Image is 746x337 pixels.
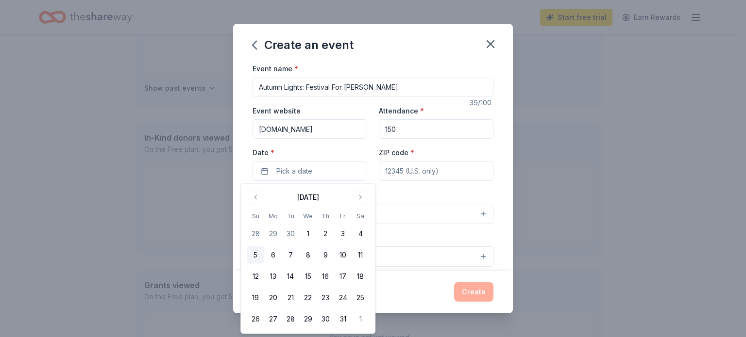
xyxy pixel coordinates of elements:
button: 21 [282,289,299,306]
div: [DATE] [297,192,319,203]
input: https://www... [253,119,367,139]
button: 30 [317,310,334,328]
input: 12345 (U.S. only) [379,161,493,181]
th: Monday [264,211,282,221]
button: 6 [264,246,282,264]
button: 30 [282,225,299,242]
button: Go to next month [354,191,367,204]
button: Go to previous month [249,191,262,204]
button: 1 [299,225,317,242]
th: Sunday [247,211,264,221]
button: 28 [282,310,299,328]
button: 8 [299,246,317,264]
button: 29 [264,225,282,242]
button: 4 [352,225,369,242]
label: Event name [253,64,298,74]
button: 22 [299,289,317,306]
button: 11 [352,246,369,264]
div: Create an event [253,37,354,53]
label: Attendance [379,106,424,116]
button: 7 [282,246,299,264]
th: Tuesday [282,211,299,221]
button: 20 [264,289,282,306]
button: 14 [282,268,299,285]
button: 26 [247,310,264,328]
button: 3 [334,225,352,242]
input: 20 [379,119,493,139]
button: 31 [334,310,352,328]
button: 23 [317,289,334,306]
button: 15 [299,268,317,285]
th: Wednesday [299,211,317,221]
button: 2 [317,225,334,242]
th: Friday [334,211,352,221]
th: Thursday [317,211,334,221]
button: 25 [352,289,369,306]
div: 39 /100 [470,97,493,109]
button: 28 [247,225,264,242]
button: 17 [334,268,352,285]
button: 27 [264,310,282,328]
button: 13 [264,268,282,285]
button: 10 [334,246,352,264]
button: 5 [247,246,264,264]
th: Saturday [352,211,369,221]
label: Date [253,148,367,158]
label: Event website [253,106,301,116]
button: 16 [317,268,334,285]
button: 24 [334,289,352,306]
span: Pick a date [276,165,312,177]
input: Spring Fundraiser [253,78,493,97]
button: 29 [299,310,317,328]
button: 19 [247,289,264,306]
button: Pick a date [253,161,367,181]
button: 18 [352,268,369,285]
button: 1 [352,310,369,328]
button: 9 [317,246,334,264]
button: 12 [247,268,264,285]
label: ZIP code [379,148,414,158]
